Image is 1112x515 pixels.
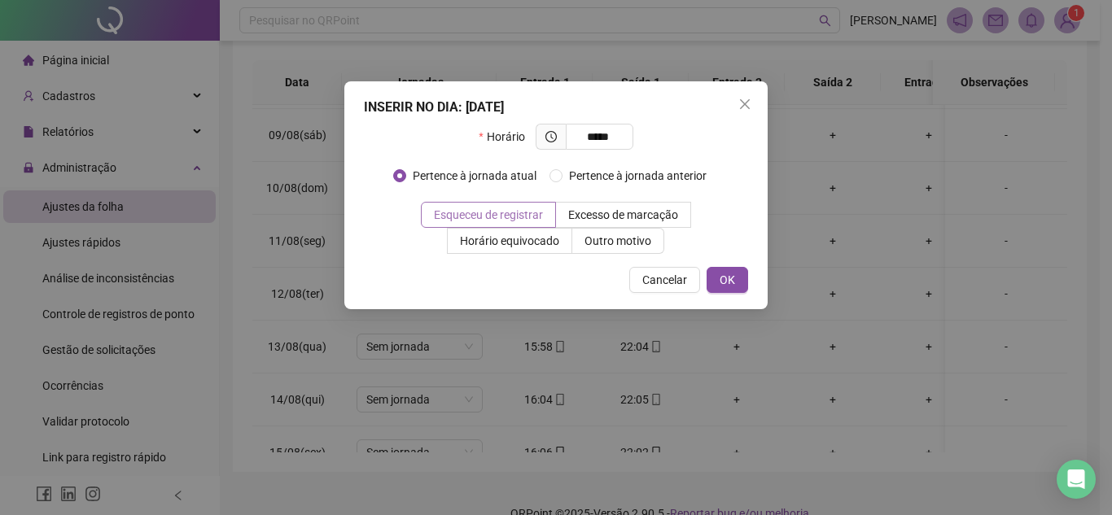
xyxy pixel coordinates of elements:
span: Outro motivo [584,234,651,247]
span: Pertence à jornada anterior [563,167,713,185]
label: Horário [479,124,535,150]
span: OK [720,271,735,289]
span: clock-circle [545,131,557,142]
span: close [738,98,751,111]
button: OK [707,267,748,293]
span: Esqueceu de registrar [434,208,543,221]
button: Cancelar [629,267,700,293]
div: INSERIR NO DIA : [DATE] [364,98,748,117]
span: Horário equivocado [460,234,559,247]
span: Cancelar [642,271,687,289]
span: Excesso de marcação [568,208,678,221]
div: Open Intercom Messenger [1057,460,1096,499]
button: Close [732,91,758,117]
span: Pertence à jornada atual [406,167,543,185]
